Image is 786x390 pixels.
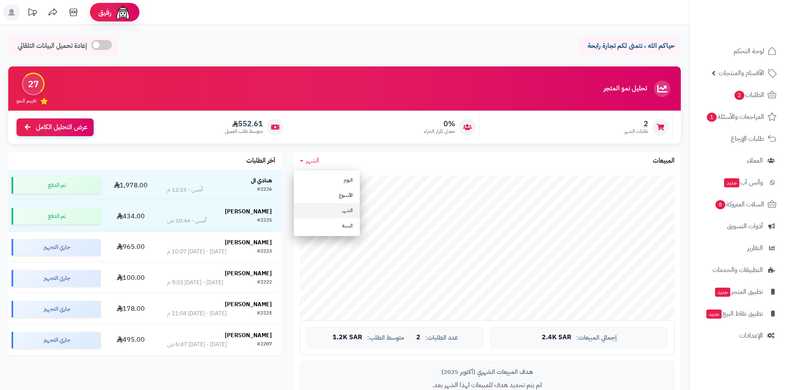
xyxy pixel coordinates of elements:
a: الشهر [300,156,319,165]
span: 1 [707,113,717,122]
div: [DATE] - [DATE] 6:47 ص [167,340,227,349]
span: التطبيقات والخدمات [713,264,763,276]
a: الطلبات2 [694,85,781,105]
div: هدف المبيعات الشهري (أكتوبر 2025) [307,368,668,376]
span: معدل تكرار الشراء [424,128,455,135]
div: #2221 [257,310,272,318]
td: 178.00 [104,294,157,324]
span: عدد الطلبات: [425,334,458,341]
a: التطبيقات والخدمات [694,260,781,280]
a: تطبيق نقاط البيعجديد [694,304,781,324]
a: لوحة التحكم [694,41,781,61]
div: #2226 [257,186,272,194]
td: 965.00 [104,232,157,262]
div: #2222 [257,279,272,287]
div: #2225 [257,217,272,225]
h3: آخر الطلبات [246,157,275,165]
strong: [PERSON_NAME] [225,207,272,216]
span: الإعدادات [739,330,763,341]
a: وآتس آبجديد [694,173,781,192]
span: جديد [706,310,722,319]
div: جاري التجهيز [12,239,101,255]
span: 2 [624,119,648,128]
strong: [PERSON_NAME] [225,238,272,247]
a: الإعدادات [694,326,781,345]
span: 2 [734,91,744,100]
p: لم يتم تحديد هدف للمبيعات لهذا الشهر بعد. [307,381,668,390]
span: متوسط الطلب: [367,334,404,341]
a: السلات المتروكة8 [694,194,781,214]
strong: [PERSON_NAME] [225,269,272,278]
span: 1.2K SAR [333,334,362,341]
a: تطبيق المتجرجديد [694,282,781,302]
a: التقارير [694,238,781,258]
div: تم الدفع [12,177,101,194]
img: ai-face.png [115,4,131,21]
img: logo-2.png [730,21,778,38]
span: جديد [724,178,739,187]
div: جاري التجهيز [12,332,101,348]
td: 495.00 [104,325,157,355]
p: حياكم الله ، نتمنى لكم تجارة رابحة [584,41,675,51]
span: لوحة التحكم [734,45,764,57]
span: تطبيق المتجر [714,286,763,298]
span: جديد [715,288,730,297]
td: 434.00 [104,201,157,232]
span: الأقسام والمنتجات [719,67,764,79]
span: الطلبات [734,89,764,101]
span: تطبيق نقاط البيع [706,308,763,319]
div: [DATE] - [DATE] 11:04 م [167,310,227,318]
span: 8 [715,200,725,209]
span: متوسط طلب العميل [225,128,263,135]
span: | [409,334,411,340]
a: السنة [294,218,360,234]
span: طلبات الإرجاع [731,133,764,144]
strong: [PERSON_NAME] [225,300,272,309]
h3: تحليل نمو المتجر [604,85,647,92]
div: #2207 [257,340,272,349]
div: أمس - 12:23 م [167,186,203,194]
span: عرض التحليل الكامل [36,123,87,132]
span: السلات المتروكة [715,199,764,210]
a: أدوات التسويق [694,216,781,236]
a: اليوم [294,173,360,188]
a: المراجعات والأسئلة1 [694,107,781,127]
span: 2 [416,334,420,341]
div: جاري التجهيز [12,301,101,317]
h3: المبيعات [653,157,675,165]
a: تحديثات المنصة [22,4,42,23]
span: العملاء [747,155,763,166]
span: 552.61 [225,119,263,128]
span: المراجعات والأسئلة [706,111,764,123]
span: 0% [424,119,455,128]
td: 1,978.00 [104,170,157,201]
span: إجمالي المبيعات: [576,334,617,341]
div: أمس - 10:44 ص [167,217,206,225]
span: رفيق [98,7,111,17]
strong: هنادي ال [251,176,272,185]
span: التقارير [747,242,763,254]
span: الشهر [306,156,319,165]
td: 100.00 [104,263,157,293]
strong: [PERSON_NAME] [225,331,272,340]
a: الأسبوع [294,188,360,203]
span: أدوات التسويق [727,220,763,232]
a: عرض التحليل الكامل [17,118,94,136]
span: تقييم النمو [17,97,36,104]
a: الشهر [294,203,360,218]
div: تم الدفع [12,208,101,225]
div: [DATE] - [DATE] 10:07 م [167,248,227,256]
span: إعادة تحميل البيانات التلقائي [18,41,87,51]
a: طلبات الإرجاع [694,129,781,149]
a: العملاء [694,151,781,170]
div: #2223 [257,248,272,256]
span: طلبات الشهر [624,128,648,135]
div: [DATE] - [DATE] 9:03 م [167,279,223,287]
span: وآتس آب [723,177,763,188]
span: 2.4K SAR [542,334,571,341]
div: جاري التجهيز [12,270,101,286]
